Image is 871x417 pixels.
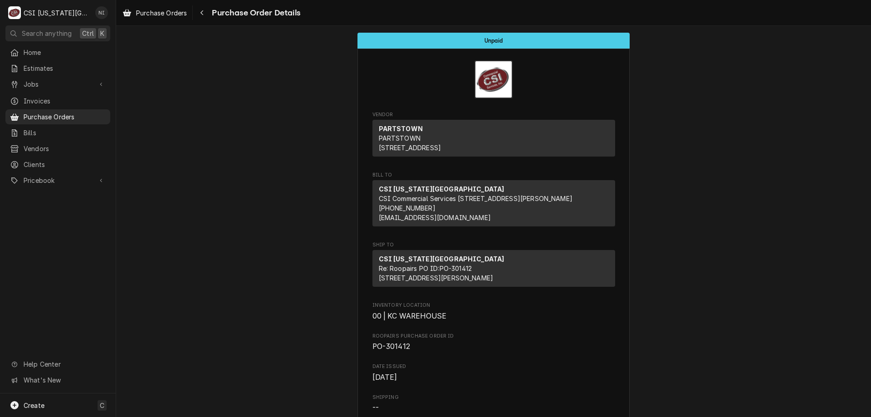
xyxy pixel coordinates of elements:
[379,185,504,193] strong: CSI [US_STATE][GEOGRAPHIC_DATA]
[372,180,615,230] div: Bill To
[24,160,106,169] span: Clients
[372,302,615,309] span: Inventory Location
[5,25,110,41] button: Search anythingCtrlK
[379,255,504,263] strong: CSI [US_STATE][GEOGRAPHIC_DATA]
[372,180,615,226] div: Bill To
[22,29,72,38] span: Search anything
[372,312,447,320] span: 00 | KC WAREHOUSE
[5,357,110,372] a: Go to Help Center
[372,363,615,383] div: Date Issued
[136,8,187,18] span: Purchase Orders
[24,128,106,137] span: Bills
[82,29,94,38] span: Ctrl
[372,403,379,412] span: --
[372,302,615,321] div: Inventory Location
[195,5,209,20] button: Navigate back
[5,61,110,76] a: Estimates
[372,172,615,179] span: Bill To
[95,6,108,19] div: NI
[5,373,110,388] a: Go to What's New
[372,250,615,290] div: Ship To
[484,38,503,44] span: Unpaid
[379,134,441,152] span: PARTSTOWN [STREET_ADDRESS]
[100,29,104,38] span: K
[372,372,615,383] span: Date Issued
[24,96,106,106] span: Invoices
[372,120,615,160] div: Vendor
[5,45,110,60] a: Home
[5,157,110,172] a: Clients
[372,342,410,351] span: PO-301412
[8,6,21,19] div: C
[379,204,435,212] a: [PHONE_NUMBER]
[5,109,110,124] a: Purchase Orders
[372,311,615,322] span: Inventory Location
[24,176,92,185] span: Pricebook
[379,274,494,282] span: [STREET_ADDRESS][PERSON_NAME]
[5,125,110,140] a: Bills
[24,402,44,409] span: Create
[379,265,472,272] span: Re: Roopairs PO ID: PO-301412
[372,250,615,287] div: Ship To
[372,341,615,352] span: Roopairs Purchase Order ID
[95,6,108,19] div: Nate Ingram's Avatar
[372,241,615,291] div: Purchase Order Ship To
[379,195,573,202] span: CSI Commercial Services [STREET_ADDRESS][PERSON_NAME]
[372,394,615,401] span: Shipping
[372,111,615,161] div: Purchase Order Vendor
[372,373,397,382] span: [DATE]
[24,112,106,122] span: Purchase Orders
[372,241,615,249] span: Ship To
[372,363,615,370] span: Date Issued
[5,173,110,188] a: Go to Pricebook
[24,144,106,153] span: Vendors
[372,120,615,157] div: Vendor
[100,401,104,410] span: C
[24,79,92,89] span: Jobs
[209,7,300,19] span: Purchase Order Details
[372,172,615,231] div: Purchase Order Bill To
[24,375,105,385] span: What's New
[372,333,615,340] span: Roopairs Purchase Order ID
[24,64,106,73] span: Estimates
[372,111,615,118] span: Vendor
[379,125,423,132] strong: PARTSTOWN
[357,33,630,49] div: Status
[372,333,615,352] div: Roopairs Purchase Order ID
[24,8,90,18] div: CSI [US_STATE][GEOGRAPHIC_DATA]
[8,6,21,19] div: CSI Kansas City's Avatar
[24,359,105,369] span: Help Center
[5,77,110,92] a: Go to Jobs
[5,141,110,156] a: Vendors
[119,5,191,20] a: Purchase Orders
[475,60,513,98] img: Logo
[379,214,491,221] a: [EMAIL_ADDRESS][DOMAIN_NAME]
[5,93,110,108] a: Invoices
[24,48,106,57] span: Home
